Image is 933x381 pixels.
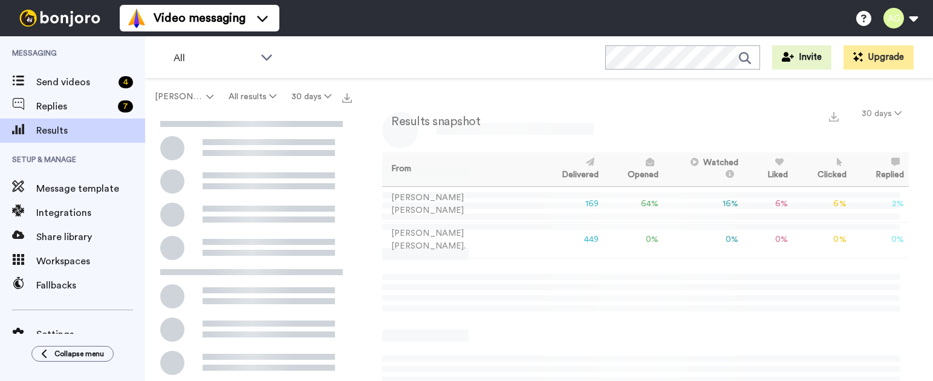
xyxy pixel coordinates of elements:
[663,186,743,222] td: 16 %
[15,10,105,27] img: bj-logo-header-white.svg
[31,346,114,362] button: Collapse menu
[342,93,352,103] img: export.svg
[663,222,743,258] td: 0 %
[174,51,255,65] span: All
[825,107,842,125] button: Export a summary of each team member’s results that match this filter now.
[538,222,603,258] td: 449
[538,152,603,186] th: Delivered
[793,186,851,222] td: 6 %
[854,103,909,125] button: 30 days
[382,222,538,258] td: [PERSON_NAME] [PERSON_NAME].
[663,152,743,186] th: Watched
[603,152,663,186] th: Opened
[382,115,480,128] h2: Results snapshot
[118,100,133,112] div: 7
[603,222,663,258] td: 0 %
[36,327,145,342] span: Settings
[36,181,145,196] span: Message template
[36,75,114,90] span: Send videos
[339,88,356,106] button: Export all results that match these filters now.
[851,222,909,258] td: 0 %
[127,8,146,28] img: vm-color.svg
[743,152,793,186] th: Liked
[155,91,204,103] span: [PERSON_NAME].
[851,186,909,222] td: 2 %
[148,86,221,108] button: [PERSON_NAME].
[844,45,914,70] button: Upgrade
[382,186,538,222] td: [PERSON_NAME] [PERSON_NAME]
[36,278,145,293] span: Fallbacks
[772,45,831,70] button: Invite
[382,152,538,186] th: From
[851,152,909,186] th: Replied
[36,230,145,244] span: Share library
[743,222,793,258] td: 0 %
[538,186,603,222] td: 169
[36,123,145,138] span: Results
[36,99,113,114] span: Replies
[221,86,284,108] button: All results
[793,222,851,258] td: 0 %
[793,152,851,186] th: Clicked
[54,349,104,359] span: Collapse menu
[743,186,793,222] td: 6 %
[119,76,133,88] div: 4
[154,10,245,27] span: Video messaging
[603,186,663,222] td: 64 %
[36,254,145,269] span: Workspaces
[829,112,839,122] img: export.svg
[284,86,339,108] button: 30 days
[36,206,145,220] span: Integrations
